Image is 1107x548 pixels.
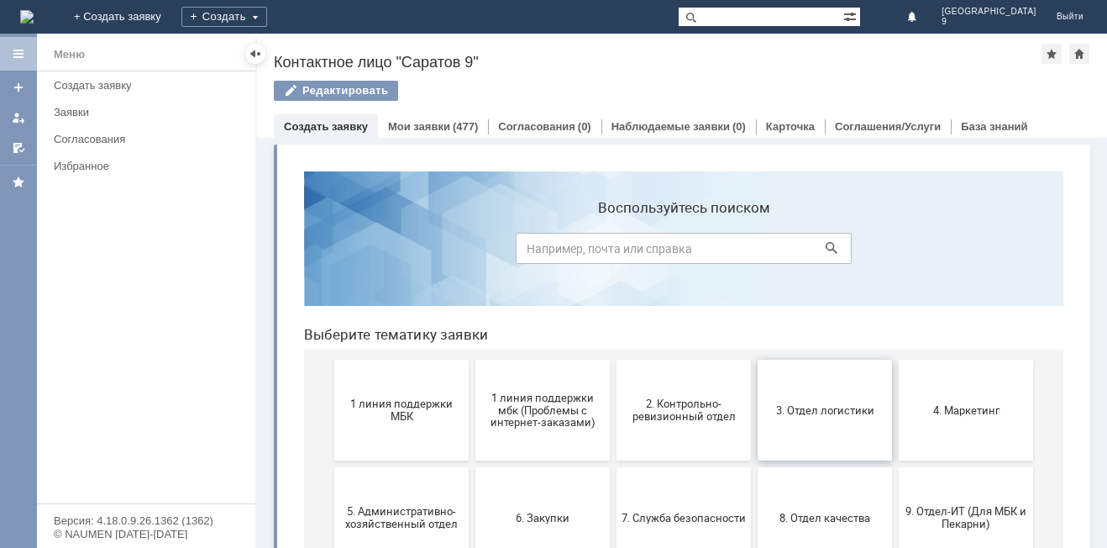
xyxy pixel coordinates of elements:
[20,10,34,24] a: Перейти на домашнюю страницу
[54,529,239,540] div: © NAUMEN [DATE]-[DATE]
[467,202,601,303] button: 3. Отдел логистики
[44,309,178,410] button: 5. Административно-хозяйственный отдел
[1041,44,1062,64] div: Добавить в избранное
[498,120,575,133] a: Согласования
[185,202,319,303] button: 1 линия поддержки мбк (Проблемы с интернет-заказами)
[331,240,455,265] span: 2. Контрольно-ревизионный отдел
[54,45,85,65] div: Меню
[326,309,460,410] button: 7. Служба безопасности
[835,120,941,133] a: Соглашения/Услуги
[190,455,314,480] span: Отдел-ИТ (Битрикс24 и CRM)
[225,75,561,106] input: Например, почта или справка
[44,417,178,518] button: Бухгалтерия (для мбк)
[54,133,245,145] div: Согласования
[472,461,596,473] span: Финансовый отдел
[331,353,455,366] span: 7. Служба безопасности
[185,417,319,518] button: Отдел-ИТ (Битрикс24 и CRM)
[245,44,265,64] div: Скрыть меню
[613,347,737,372] span: 9. Отдел-ИТ (Для МБК и Пекарни)
[608,417,742,518] button: Франчайзинг
[613,245,737,258] span: 4. Маркетинг
[44,202,178,303] button: 1 линия поддержки МБК
[5,104,32,131] a: Мои заявки
[274,54,1041,71] div: Контактное лицо "Саратов 9"
[47,99,252,125] a: Заявки
[1069,44,1089,64] div: Сделать домашней страницей
[20,10,34,24] img: logo
[5,134,32,161] a: Мои согласования
[578,120,591,133] div: (0)
[608,202,742,303] button: 4. Маркетинг
[47,72,252,98] a: Создать заявку
[961,120,1027,133] a: База знаний
[453,120,478,133] div: (477)
[326,202,460,303] button: 2. Контрольно-ревизионный отдел
[843,8,860,24] span: Расширенный поиск
[225,41,561,58] label: Воспользуйтесь поиском
[185,309,319,410] button: 6. Закупки
[54,79,245,92] div: Создать заявку
[49,461,173,473] span: Бухгалтерия (для мбк)
[54,515,239,526] div: Версия: 4.18.0.9.26.1362 (1362)
[190,233,314,271] span: 1 линия поддержки мбк (Проблемы с интернет-заказами)
[472,353,596,366] span: 8. Отдел качества
[608,309,742,410] button: 9. Отдел-ИТ (Для МБК и Пекарни)
[942,17,1036,27] span: 9
[49,347,173,372] span: 5. Административно-хозяйственный отдел
[467,309,601,410] button: 8. Отдел качества
[467,417,601,518] button: Финансовый отдел
[942,7,1036,17] span: [GEOGRAPHIC_DATA]
[5,74,32,101] a: Создать заявку
[190,353,314,366] span: 6. Закупки
[181,7,267,27] div: Создать
[47,126,252,152] a: Согласования
[611,120,730,133] a: Наблюдаемые заявки
[732,120,746,133] div: (0)
[472,245,596,258] span: 3. Отдел логистики
[613,461,737,473] span: Франчайзинг
[49,240,173,265] span: 1 линия поддержки МБК
[54,106,245,119] div: Заявки
[326,417,460,518] button: Отдел-ИТ (Офис)
[13,168,773,185] header: Выберите тематику заявки
[284,120,368,133] a: Создать заявку
[54,160,227,172] div: Избранное
[388,120,450,133] a: Мои заявки
[766,120,815,133] a: Карточка
[331,461,455,473] span: Отдел-ИТ (Офис)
